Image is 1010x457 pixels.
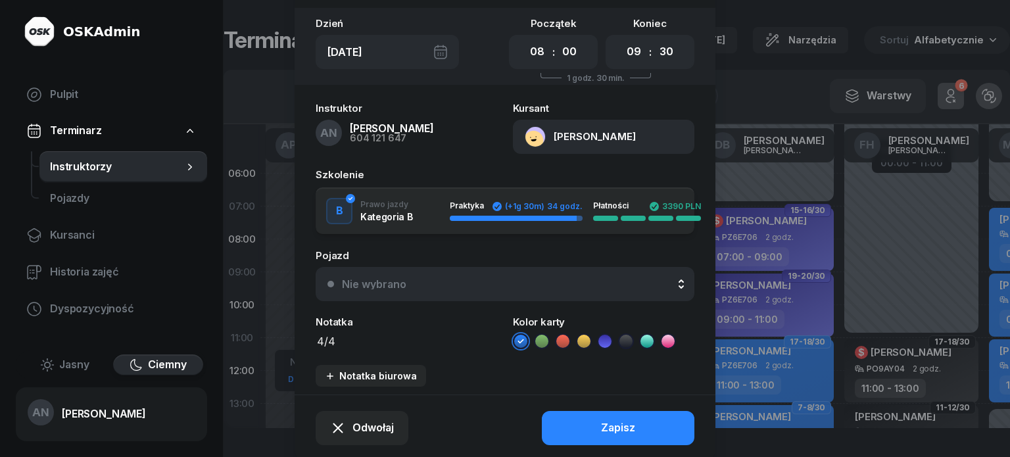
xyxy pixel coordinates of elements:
img: logo-light@2x.png [24,16,55,47]
button: Jasny [20,354,110,375]
span: Pojazdy [50,190,197,207]
div: OSKAdmin [63,22,140,41]
button: Notatka biurowa [316,365,426,387]
button: [PERSON_NAME] [513,120,694,154]
button: Zapisz [542,411,694,445]
button: Odwołaj [316,411,408,445]
span: Kursanci [50,227,197,244]
a: Instruktorzy [39,151,207,183]
span: Jasny [59,356,89,373]
span: AN [32,407,49,418]
div: [PERSON_NAME] [350,123,434,133]
span: Dyspozycyjność [50,301,197,318]
span: AN [320,128,337,139]
span: Odwołaj [352,420,394,437]
span: Ciemny [148,356,187,373]
div: Notatka biurowa [325,370,417,381]
div: : [552,44,555,60]
a: Kursanci [16,220,207,251]
a: Pulpit [16,79,207,110]
span: Pulpit [50,86,197,103]
a: Dyspozycyjność [16,293,207,325]
div: Zapisz [601,420,635,437]
div: 604 121 647 [350,133,434,143]
div: Nie wybrano [342,279,406,289]
div: [PERSON_NAME] [62,408,146,419]
button: Ciemny [113,354,204,375]
span: Historia zajęć [50,264,197,281]
a: Terminarz [16,116,207,146]
span: Terminarz [50,122,102,139]
span: Instruktorzy [50,158,183,176]
div: : [649,44,652,60]
a: Historia zajęć [16,256,207,288]
a: Pojazdy [39,183,207,214]
button: Nie wybrano [316,267,694,301]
